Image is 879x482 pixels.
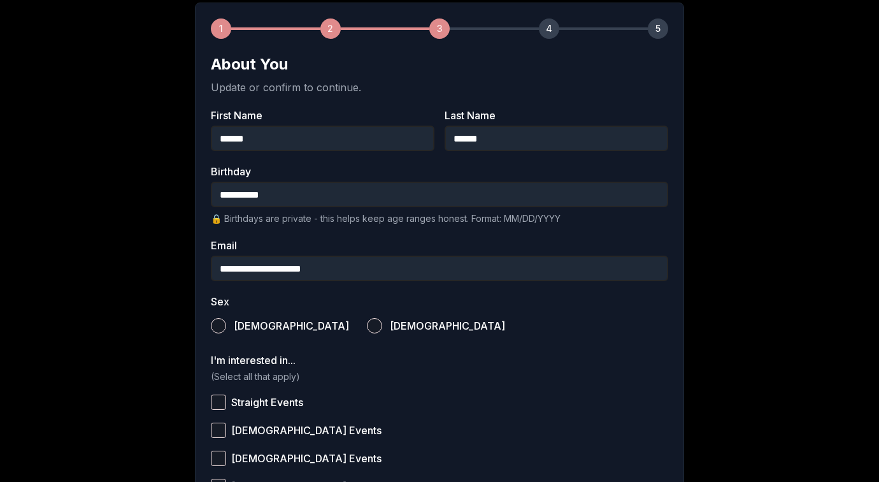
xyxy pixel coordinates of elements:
label: Birthday [211,166,668,177]
button: [DEMOGRAPHIC_DATA] [367,318,382,333]
label: Last Name [445,110,668,120]
label: Sex [211,296,668,307]
div: 3 [429,18,450,39]
label: Email [211,240,668,251]
div: 4 [539,18,559,39]
div: 1 [211,18,231,39]
h2: About You [211,54,668,75]
p: Update or confirm to continue. [211,80,668,95]
span: [DEMOGRAPHIC_DATA] Events [231,425,382,435]
label: I'm interested in... [211,355,668,365]
span: [DEMOGRAPHIC_DATA] [234,321,349,331]
div: 5 [648,18,668,39]
button: [DEMOGRAPHIC_DATA] Events [211,451,226,466]
p: 🔒 Birthdays are private - this helps keep age ranges honest. Format: MM/DD/YYYY [211,212,668,225]
p: (Select all that apply) [211,370,668,383]
label: First Name [211,110,434,120]
button: [DEMOGRAPHIC_DATA] [211,318,226,333]
button: Straight Events [211,395,226,410]
div: 2 [320,18,341,39]
span: [DEMOGRAPHIC_DATA] Events [231,453,382,464]
button: [DEMOGRAPHIC_DATA] Events [211,423,226,438]
span: [DEMOGRAPHIC_DATA] [390,321,505,331]
span: Straight Events [231,397,303,407]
